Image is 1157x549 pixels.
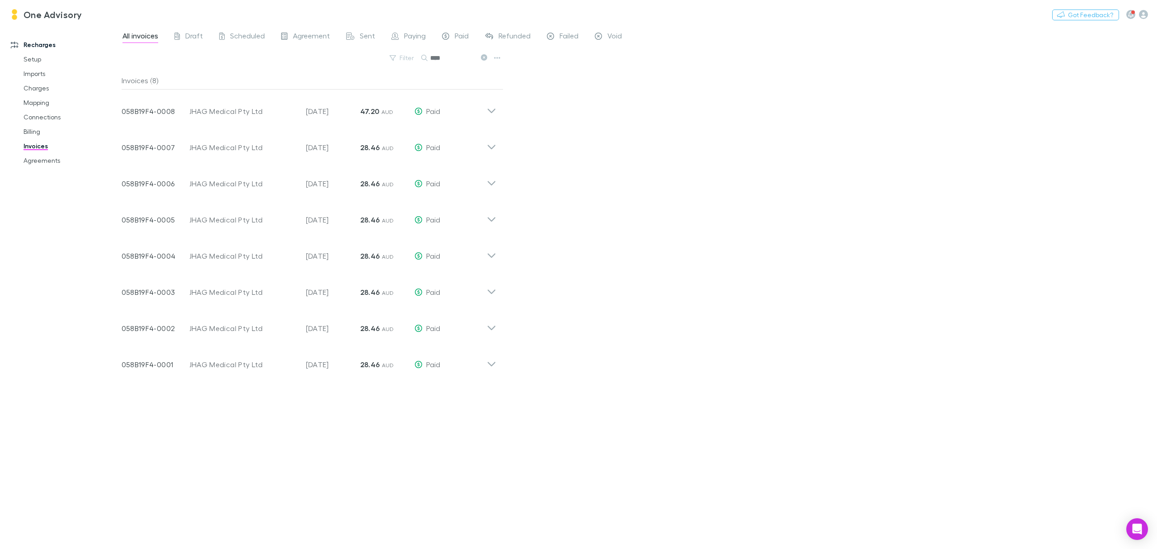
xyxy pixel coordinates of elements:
[385,52,419,63] button: Filter
[189,251,297,261] div: JHAG Medical Pty Ltd
[122,178,189,189] p: 058B19F4-0006
[360,360,380,369] strong: 28.46
[114,343,503,379] div: 058B19F4-0001JHAG Medical Pty Ltd[DATE]28.46 AUDPaid
[382,289,394,296] span: AUD
[360,179,380,188] strong: 28.46
[360,143,380,152] strong: 28.46
[306,214,360,225] p: [DATE]
[122,359,189,370] p: 058B19F4-0001
[114,126,503,162] div: 058B19F4-0007JHAG Medical Pty Ltd[DATE]28.46 AUDPaid
[306,142,360,153] p: [DATE]
[382,362,394,369] span: AUD
[14,110,129,124] a: Connections
[360,107,380,116] strong: 47.20
[122,142,189,153] p: 058B19F4-0007
[122,251,189,261] p: 058B19F4-0004
[189,287,297,298] div: JHAG Medical Pty Ltd
[189,359,297,370] div: JHAG Medical Pty Ltd
[2,38,129,52] a: Recharges
[306,359,360,370] p: [DATE]
[189,106,297,117] div: JHAG Medical Pty Ltd
[426,288,440,296] span: Paid
[122,214,189,225] p: 058B19F4-0005
[122,287,189,298] p: 058B19F4-0003
[122,31,158,43] span: All invoices
[14,95,129,110] a: Mapping
[426,251,440,260] span: Paid
[382,217,394,224] span: AUD
[122,323,189,334] p: 058B19F4-0002
[1126,518,1148,540] div: Open Intercom Messenger
[306,106,360,117] p: [DATE]
[14,153,129,168] a: Agreements
[455,31,469,43] span: Paid
[14,139,129,153] a: Invoices
[14,81,129,95] a: Charges
[306,251,360,261] p: [DATE]
[114,270,503,307] div: 058B19F4-0003JHAG Medical Pty Ltd[DATE]28.46 AUDPaid
[382,145,394,151] span: AUD
[426,107,440,115] span: Paid
[230,31,265,43] span: Scheduled
[189,178,297,189] div: JHAG Medical Pty Ltd
[293,31,330,43] span: Agreement
[189,142,297,153] div: JHAG Medical Pty Ltd
[360,31,375,43] span: Sent
[185,31,203,43] span: Draft
[189,323,297,334] div: JHAG Medical Pty Ltd
[9,9,20,20] img: One Advisory's Logo
[426,324,440,332] span: Paid
[122,106,189,117] p: 058B19F4-0008
[426,360,440,369] span: Paid
[381,109,394,115] span: AUD
[4,4,88,25] a: One Advisory
[306,323,360,334] p: [DATE]
[382,181,394,188] span: AUD
[189,214,297,225] div: JHAG Medical Pty Ltd
[360,288,380,297] strong: 28.46
[360,324,380,333] strong: 28.46
[114,307,503,343] div: 058B19F4-0002JHAG Medical Pty Ltd[DATE]28.46 AUDPaid
[360,215,380,224] strong: 28.46
[114,198,503,234] div: 058B19F4-0005JHAG Medical Pty Ltd[DATE]28.46 AUDPaid
[560,31,578,43] span: Failed
[114,90,503,126] div: 058B19F4-0008JHAG Medical Pty Ltd[DATE]47.20 AUDPaid
[14,66,129,81] a: Imports
[1052,9,1119,20] button: Got Feedback?
[14,52,129,66] a: Setup
[306,287,360,298] p: [DATE]
[14,124,129,139] a: Billing
[426,179,440,188] span: Paid
[114,234,503,270] div: 058B19F4-0004JHAG Medical Pty Ltd[DATE]28.46 AUDPaid
[114,162,503,198] div: 058B19F4-0006JHAG Medical Pty Ltd[DATE]28.46 AUDPaid
[24,9,82,20] h3: One Advisory
[360,251,380,260] strong: 28.46
[306,178,360,189] p: [DATE]
[499,31,531,43] span: Refunded
[607,31,622,43] span: Void
[426,215,440,224] span: Paid
[382,326,394,332] span: AUD
[382,253,394,260] span: AUD
[404,31,426,43] span: Paying
[426,143,440,151] span: Paid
